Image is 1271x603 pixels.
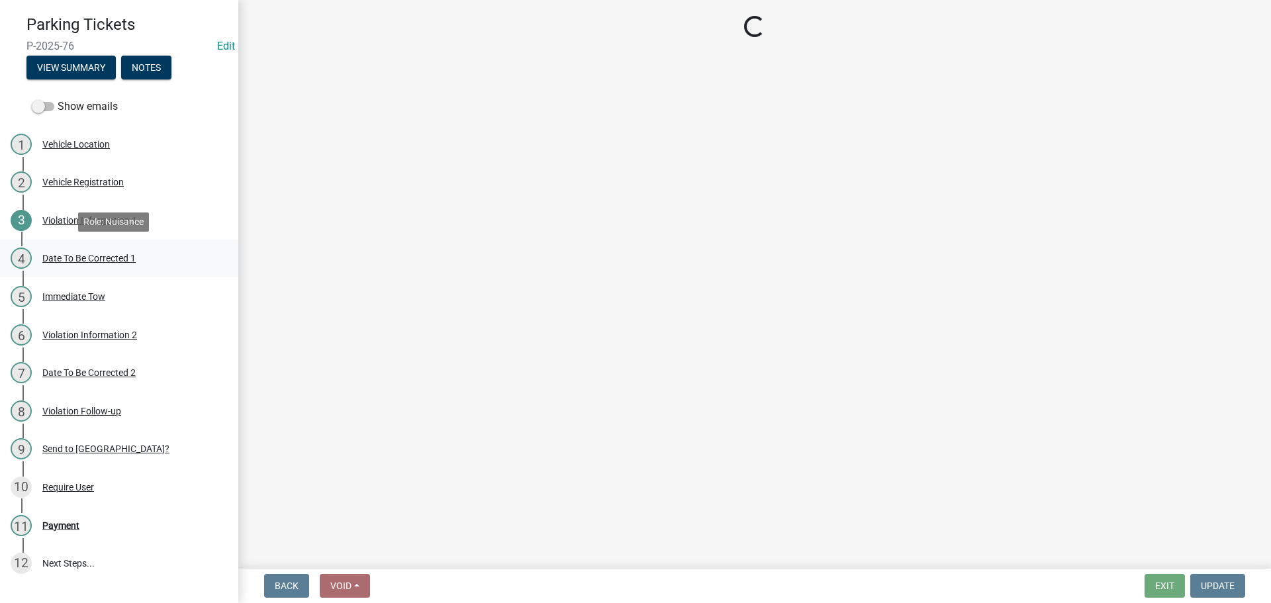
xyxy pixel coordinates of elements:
[32,99,118,115] label: Show emails
[11,400,32,422] div: 8
[121,56,171,79] button: Notes
[217,40,235,52] wm-modal-confirm: Edit Application Number
[11,134,32,155] div: 1
[26,63,116,73] wm-modal-confirm: Summary
[264,574,309,598] button: Back
[1145,574,1185,598] button: Exit
[11,286,32,307] div: 5
[320,574,370,598] button: Void
[1201,580,1235,591] span: Update
[217,40,235,52] a: Edit
[26,56,116,79] button: View Summary
[11,248,32,269] div: 4
[78,212,149,232] div: Role: Nuisance
[11,477,32,498] div: 10
[42,140,110,149] div: Vehicle Location
[11,515,32,536] div: 11
[275,580,299,591] span: Back
[11,210,32,231] div: 3
[330,580,352,591] span: Void
[42,216,137,225] div: Violation Information 1
[11,324,32,346] div: 6
[11,553,32,574] div: 12
[42,368,136,377] div: Date To Be Corrected 2
[42,406,121,416] div: Violation Follow-up
[11,362,32,383] div: 7
[42,330,137,340] div: Violation Information 2
[26,15,228,34] h4: Parking Tickets
[42,254,136,263] div: Date To Be Corrected 1
[26,40,212,52] span: P-2025-76
[11,438,32,459] div: 9
[1190,574,1245,598] button: Update
[42,483,94,492] div: Require User
[11,171,32,193] div: 2
[121,63,171,73] wm-modal-confirm: Notes
[42,177,124,187] div: Vehicle Registration
[42,521,79,530] div: Payment
[42,444,169,453] div: Send to [GEOGRAPHIC_DATA]?
[42,292,105,301] div: Immediate Tow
